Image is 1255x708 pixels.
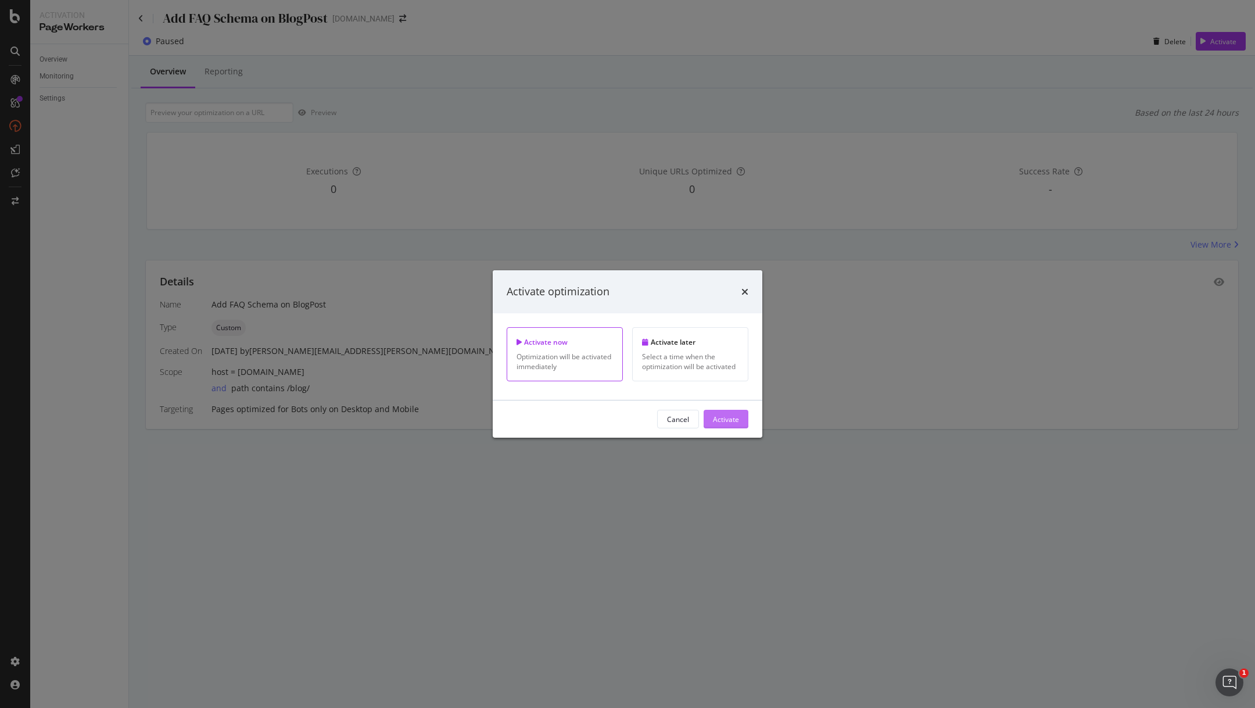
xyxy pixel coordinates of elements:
div: Activate optimization [507,284,609,299]
div: Activate later [642,337,738,347]
button: Cancel [657,410,699,428]
div: modal [493,270,762,438]
iframe: Intercom live chat [1215,668,1243,696]
button: Activate [704,410,748,428]
div: Cancel [667,414,689,424]
div: Select a time when the optimization will be activated [642,352,738,371]
div: Optimization will be activated immediately [517,352,613,371]
div: times [741,284,748,299]
span: 1 [1239,668,1249,678]
div: Activate [713,414,739,424]
div: Activate now [517,337,613,347]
